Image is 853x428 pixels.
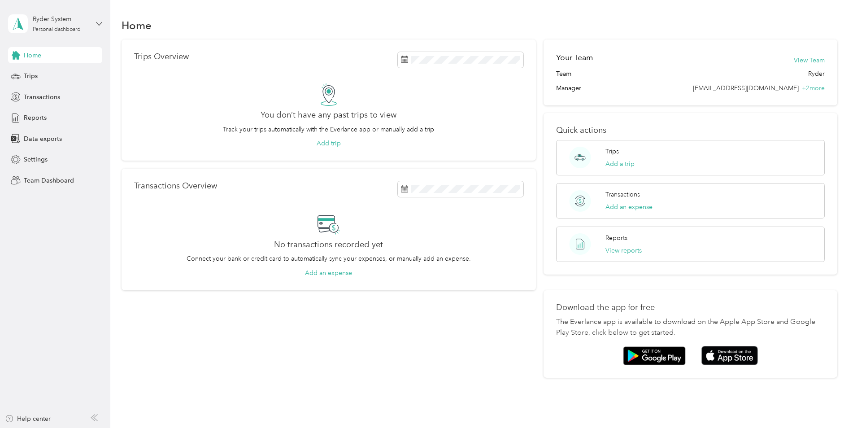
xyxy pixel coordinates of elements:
[701,346,758,365] img: App store
[605,147,619,156] p: Trips
[24,113,47,122] span: Reports
[24,51,41,60] span: Home
[605,190,640,199] p: Transactions
[556,303,825,312] p: Download the app for free
[556,317,825,338] p: The Everlance app is available to download on the Apple App Store and Google Play Store, click be...
[122,21,152,30] h1: Home
[693,84,799,92] span: [EMAIL_ADDRESS][DOMAIN_NAME]
[24,92,60,102] span: Transactions
[5,414,51,424] button: Help center
[556,69,571,79] span: Team
[556,126,825,135] p: Quick actions
[33,14,89,24] div: Ryder System
[605,159,635,169] button: Add a trip
[24,71,38,81] span: Trips
[317,139,341,148] button: Add trip
[261,110,396,120] h2: You don’t have any past trips to view
[803,378,853,428] iframe: Everlance-gr Chat Button Frame
[274,240,383,249] h2: No transactions recorded yet
[605,233,627,243] p: Reports
[556,83,581,93] span: Manager
[605,246,642,255] button: View reports
[623,346,686,365] img: Google play
[24,134,62,144] span: Data exports
[187,254,471,263] p: Connect your bank or credit card to automatically sync your expenses, or manually add an expense.
[802,84,825,92] span: + 2 more
[556,52,593,63] h2: Your Team
[223,125,434,134] p: Track your trips automatically with the Everlance app or manually add a trip
[134,52,189,61] p: Trips Overview
[605,202,653,212] button: Add an expense
[33,27,81,32] div: Personal dashboard
[24,176,74,185] span: Team Dashboard
[305,268,352,278] button: Add an expense
[808,69,825,79] span: Ryder
[794,56,825,65] button: View Team
[24,155,48,164] span: Settings
[134,181,217,191] p: Transactions Overview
